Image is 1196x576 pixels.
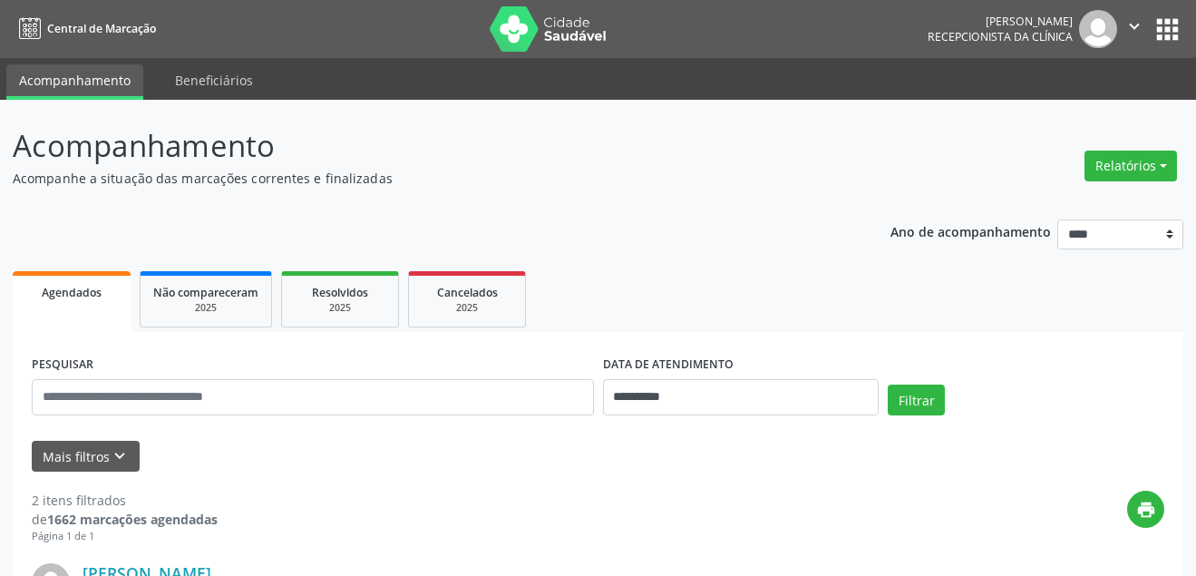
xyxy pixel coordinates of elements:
label: DATA DE ATENDIMENTO [603,351,734,379]
span: Cancelados [437,285,498,300]
p: Acompanhe a situação das marcações correntes e finalizadas [13,169,832,188]
p: Ano de acompanhamento [890,220,1051,242]
span: Agendados [42,285,102,300]
button: apps [1152,14,1183,45]
div: Página 1 de 1 [32,529,218,544]
p: Acompanhamento [13,123,832,169]
div: 2025 [422,301,512,315]
span: Resolvidos [312,285,368,300]
label: PESQUISAR [32,351,93,379]
a: Central de Marcação [13,14,156,44]
button: print [1127,491,1164,528]
span: Central de Marcação [47,21,156,36]
a: Beneficiários [162,64,266,96]
div: de [32,510,218,529]
div: 2025 [153,301,258,315]
i: keyboard_arrow_down [110,446,130,466]
div: 2 itens filtrados [32,491,218,510]
img: img [1079,10,1117,48]
div: [PERSON_NAME] [928,14,1073,29]
span: Não compareceram [153,285,258,300]
button: Filtrar [888,385,945,415]
i: print [1136,500,1156,520]
span: Recepcionista da clínica [928,29,1073,44]
i:  [1124,16,1144,36]
div: 2025 [295,301,385,315]
button:  [1117,10,1152,48]
button: Mais filtroskeyboard_arrow_down [32,441,140,473]
a: Acompanhamento [6,64,143,100]
strong: 1662 marcações agendadas [47,511,218,528]
button: Relatórios [1084,151,1177,181]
